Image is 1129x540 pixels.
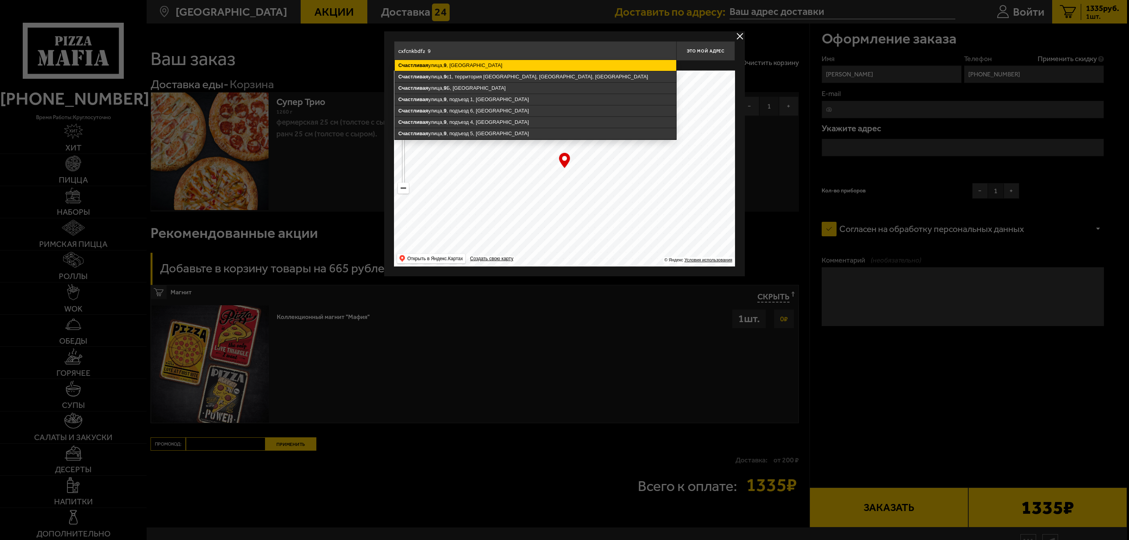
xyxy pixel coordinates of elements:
ymaps: 9 [444,108,447,114]
a: Условия использования [684,257,732,262]
button: Это мой адрес [676,41,735,61]
a: Создать свою карту [468,256,515,262]
ymaps: улица, , подъезд 6, [GEOGRAPHIC_DATA] [395,105,676,116]
ymaps: 9 [444,85,447,91]
input: Введите адрес доставки [394,41,676,61]
ymaps: Счастливая [398,130,428,136]
ymaps: улица, Б, [GEOGRAPHIC_DATA] [395,83,676,94]
ymaps: 9 [444,74,447,80]
button: delivery type [735,31,745,41]
span: Это мой адрес [687,49,724,54]
ymaps: Открыть в Яндекс.Картах [407,254,463,263]
ymaps: 9 [444,119,447,125]
ymaps: Счастливая [398,85,428,91]
ymaps: улица, , подъезд 1, [GEOGRAPHIC_DATA] [395,94,676,105]
ymaps: Счастливая [398,119,428,125]
ymaps: улица, с1, территория [GEOGRAPHIC_DATA], [GEOGRAPHIC_DATA], [GEOGRAPHIC_DATA] [395,71,676,82]
ymaps: улица, , подъезд 4, [GEOGRAPHIC_DATA] [395,117,676,128]
ymaps: 9 [444,130,447,136]
ymaps: Счастливая [398,108,428,114]
ymaps: улица, , [GEOGRAPHIC_DATA] [395,60,676,71]
ymaps: 9 [444,62,447,68]
p: Укажите дом на карте или в поле ввода [394,63,505,69]
ymaps: Счастливая [398,96,428,102]
ymaps: Счастливая [398,74,428,80]
ymaps: © Яндекс [664,257,683,262]
ymaps: 9 [444,96,447,102]
ymaps: Открыть в Яндекс.Картах [397,254,465,263]
ymaps: Счастливая [398,62,428,68]
ymaps: улица, , подъезд 5, [GEOGRAPHIC_DATA] [395,128,676,139]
